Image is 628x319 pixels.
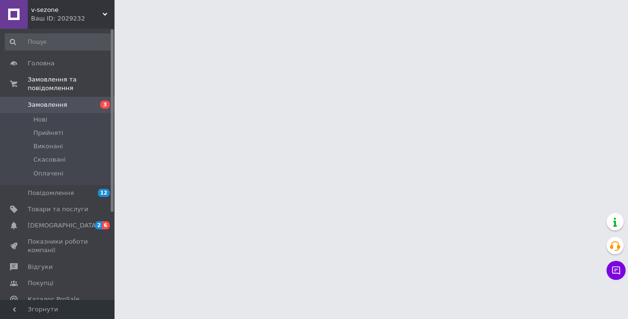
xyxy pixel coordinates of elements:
[33,115,47,124] span: Нові
[95,221,103,229] span: 2
[607,261,626,280] button: Чат з покупцем
[98,189,110,197] span: 12
[28,59,54,68] span: Головна
[102,221,110,229] span: 6
[33,142,63,151] span: Виконані
[28,295,79,304] span: Каталог ProSale
[28,221,98,230] span: [DEMOGRAPHIC_DATA]
[5,33,112,51] input: Пошук
[31,6,103,14] span: v-sezone
[28,263,52,271] span: Відгуки
[28,279,53,288] span: Покупці
[28,75,115,93] span: Замовлення та повідомлення
[100,101,110,109] span: 3
[28,189,74,197] span: Повідомлення
[33,155,66,164] span: Скасовані
[28,101,67,109] span: Замовлення
[31,14,115,23] div: Ваш ID: 2029232
[33,129,63,137] span: Прийняті
[33,169,63,178] span: Оплачені
[28,237,88,255] span: Показники роботи компанії
[28,205,88,214] span: Товари та послуги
